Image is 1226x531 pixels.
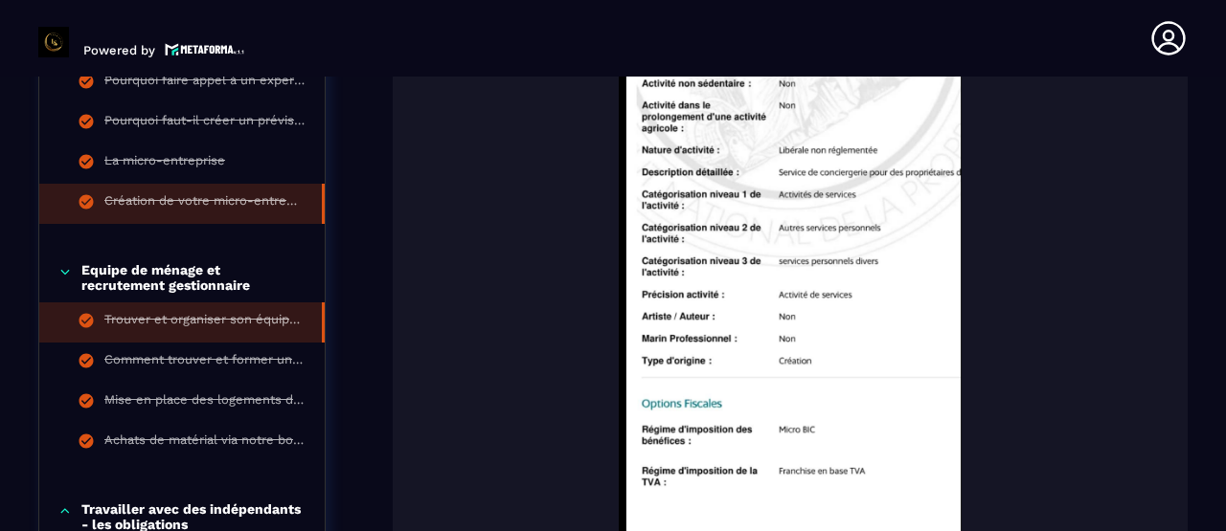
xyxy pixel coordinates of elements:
div: Achats de matérial via notre boutique PrestaHome [104,432,306,454]
div: Création de votre micro-entreprise [104,193,303,214]
img: logo-branding [38,27,69,57]
div: Pourquoi faut-il créer un prévisionnel [104,113,306,134]
div: Mise en place des logements dans votre conciergerie [104,392,306,413]
div: Pourquoi faire appel à un expert-comptable [104,73,306,94]
img: logo [165,41,245,57]
p: Powered by [83,43,155,57]
div: La micro-entreprise [104,153,225,174]
div: Trouver et organiser son équipe de ménage [104,312,303,333]
div: Comment trouver et former un gestionnaire pour vos logements [104,352,306,373]
p: Equipe de ménage et recrutement gestionnaire [81,262,306,293]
